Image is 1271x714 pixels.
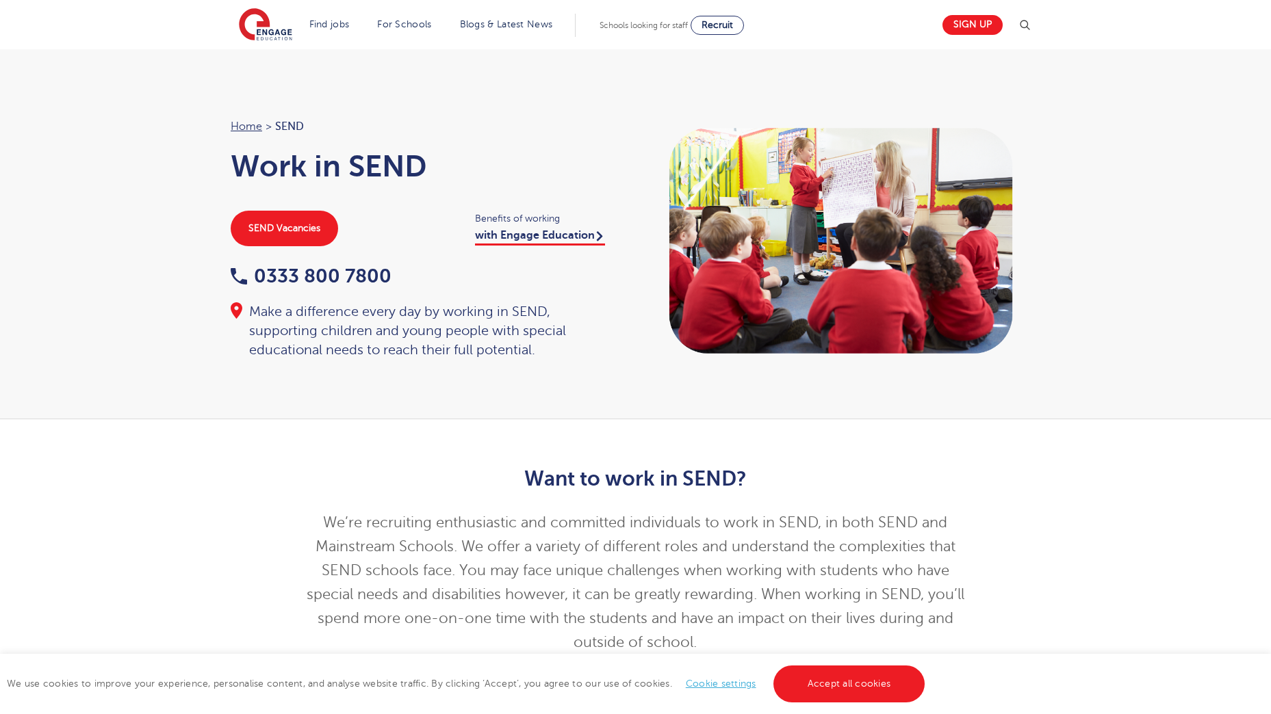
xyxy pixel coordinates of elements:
span: > [266,120,272,133]
img: Engage Education [239,8,292,42]
a: with Engage Education [475,229,605,246]
span: Recruit [702,20,733,30]
a: Cookie settings [686,678,756,689]
div: Make a difference every day by working in SEND, supporting children and young people with special... [231,302,622,360]
nav: breadcrumb [231,118,622,135]
span: Benefits of working [475,211,622,226]
h2: Want to work in SEND? [300,467,971,490]
a: For Schools [377,19,431,29]
a: Recruit [691,16,744,35]
span: We’re recruiting enthusiastic and committed individuals to work in SEND, in both SEND and Mainstr... [307,514,964,650]
h1: Work in SEND [231,149,622,183]
span: We use cookies to improve your experience, personalise content, and analyse website traffic. By c... [7,678,928,689]
span: SEND [275,118,304,135]
a: Blogs & Latest News [460,19,553,29]
a: SEND Vacancies [231,211,338,246]
a: Find jobs [309,19,350,29]
span: Schools looking for staff [600,21,688,30]
a: Sign up [942,15,1003,35]
a: Accept all cookies [773,665,925,702]
a: 0333 800 7800 [231,265,391,287]
a: Home [231,120,262,133]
